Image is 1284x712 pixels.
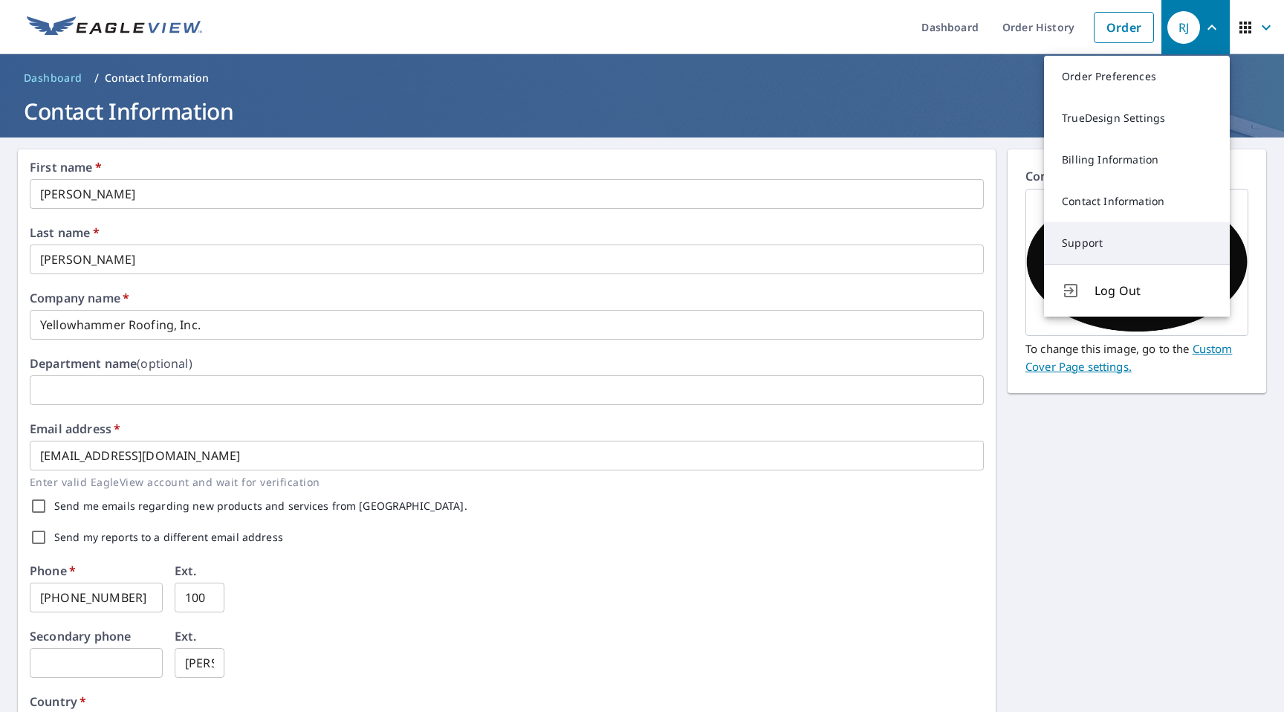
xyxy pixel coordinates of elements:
[30,696,86,708] label: Country
[1026,191,1248,334] img: Yellowhammer Logo 2012 (2).jpg
[1044,264,1230,317] button: Log Out
[1044,56,1230,97] a: Order Preferences
[1044,97,1230,139] a: TrueDesign Settings
[54,501,467,511] label: Send me emails regarding new products and services from [GEOGRAPHIC_DATA].
[30,423,120,435] label: Email address
[1025,341,1232,374] a: Custome cover page
[30,565,76,577] label: Phone
[94,69,99,87] li: /
[105,71,210,85] p: Contact Information
[27,16,202,39] img: EV Logo
[1044,181,1230,222] a: Contact Information
[30,473,973,491] p: Enter valid EagleView account and wait for verification
[30,161,102,173] label: First name
[30,630,131,642] label: Secondary phone
[175,630,197,642] label: Ext.
[1025,336,1248,375] p: To change this image, go to the
[18,66,1266,90] nav: breadcrumb
[1025,167,1248,189] p: Company Logo
[1095,282,1212,300] span: Log Out
[1094,12,1154,43] a: Order
[24,71,82,85] span: Dashboard
[18,96,1266,126] h1: Contact Information
[18,66,88,90] a: Dashboard
[54,532,283,543] label: Send my reports to a different email address
[1167,11,1200,44] div: RJ
[137,355,192,372] b: (optional)
[30,292,129,304] label: Company name
[1044,139,1230,181] a: Billing Information
[1044,222,1230,264] a: Support
[30,227,100,239] label: Last name
[30,357,192,369] label: Department name
[175,565,197,577] label: Ext.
